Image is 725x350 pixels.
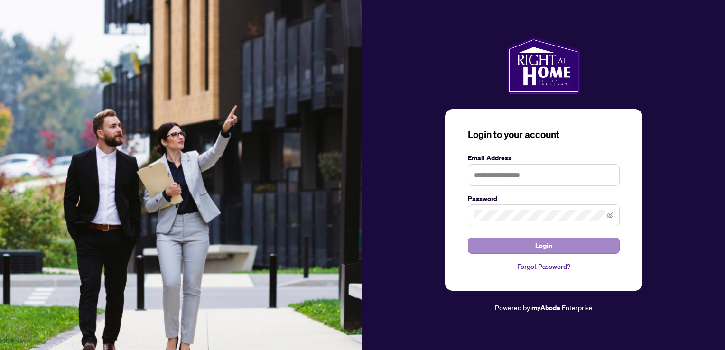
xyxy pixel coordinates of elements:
img: ma-logo [507,37,580,94]
span: Powered by [495,303,530,312]
label: Email Address [468,153,620,163]
span: eye-invisible [607,212,613,219]
label: Password [468,193,620,204]
span: Login [535,238,552,253]
a: Forgot Password? [468,261,620,272]
h3: Login to your account [468,128,620,141]
span: Enterprise [562,303,593,312]
button: Login [468,238,620,254]
a: myAbode [531,303,560,313]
